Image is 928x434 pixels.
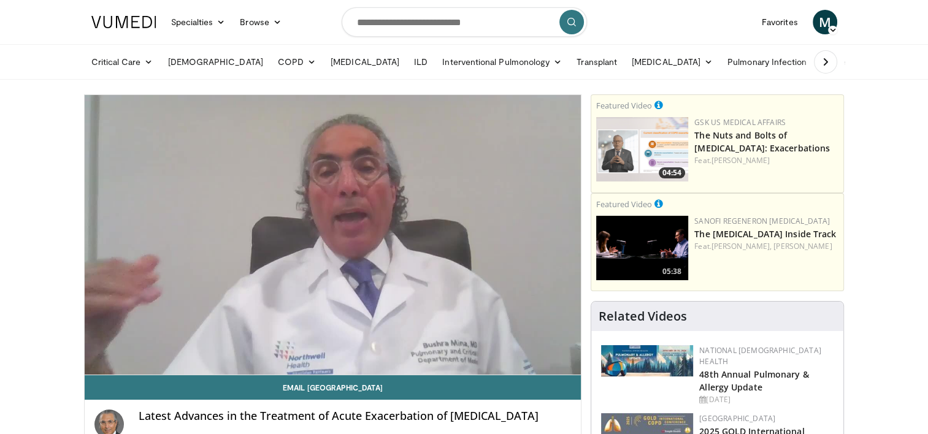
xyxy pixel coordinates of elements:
[694,241,838,252] div: Feat.
[596,117,688,181] img: 115e3ffd-dfda-40a8-9c6e-2699a402c261.png.150x105_q85_crop-smart_upscale.png
[699,368,808,393] a: 48th Annual Pulmonary & Allergy Update
[596,216,688,280] a: 05:38
[596,117,688,181] a: 04:54
[624,50,720,74] a: [MEDICAL_DATA]
[711,155,770,166] a: [PERSON_NAME]
[694,129,830,154] a: The Nuts and Bolts of [MEDICAL_DATA]: Exacerbations
[711,241,772,251] a: [PERSON_NAME],
[435,50,569,74] a: Interventional Pulmonology
[699,413,775,424] a: [GEOGRAPHIC_DATA]
[773,241,832,251] a: [PERSON_NAME]
[323,50,407,74] a: [MEDICAL_DATA]
[699,394,834,405] div: [DATE]
[164,10,233,34] a: Specialties
[407,50,435,74] a: ILD
[601,345,693,376] img: b90f5d12-84c1-472e-b843-5cad6c7ef911.jpg.150x105_q85_autocrop_double_scale_upscale_version-0.2.jpg
[85,95,581,375] video-js: Video Player
[596,199,652,210] small: Featured Video
[342,7,587,37] input: Search topics, interventions
[694,155,838,166] div: Feat.
[754,10,805,34] a: Favorites
[569,50,624,74] a: Transplant
[599,309,687,324] h4: Related Videos
[813,10,837,34] a: M
[270,50,323,74] a: COPD
[91,16,156,28] img: VuMedi Logo
[694,228,836,240] a: The [MEDICAL_DATA] Inside Track
[694,117,786,128] a: GSK US Medical Affairs
[659,266,685,277] span: 05:38
[139,409,572,423] h4: Latest Advances in the Treatment of Acute Exacerbation of [MEDICAL_DATA]
[161,50,270,74] a: [DEMOGRAPHIC_DATA]
[694,216,830,226] a: Sanofi Regeneron [MEDICAL_DATA]
[85,375,581,400] a: Email [GEOGRAPHIC_DATA]
[84,50,161,74] a: Critical Care
[596,216,688,280] img: 64e8314d-0090-42e1-8885-f47de767bd23.png.150x105_q85_crop-smart_upscale.png
[720,50,826,74] a: Pulmonary Infection
[659,167,685,178] span: 04:54
[596,100,652,111] small: Featured Video
[232,10,289,34] a: Browse
[699,345,821,367] a: National [DEMOGRAPHIC_DATA] Health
